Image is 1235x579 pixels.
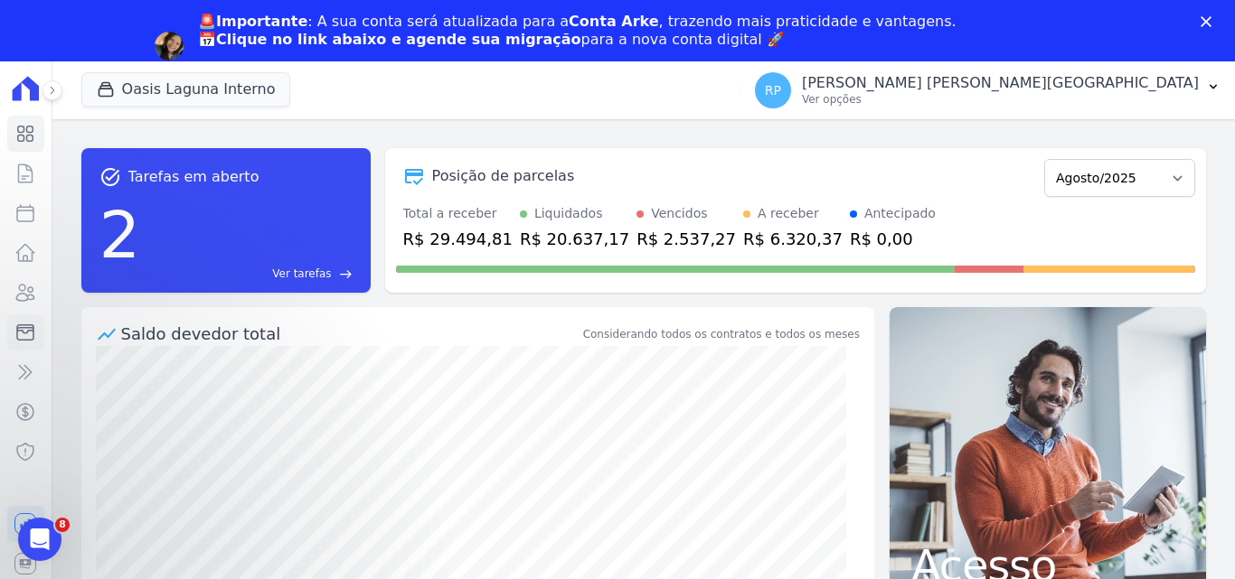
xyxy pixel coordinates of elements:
[339,267,353,281] span: east
[155,32,184,61] img: Profile image for Adriane
[743,227,843,251] div: R$ 6.320,37
[864,204,936,223] div: Antecipado
[765,84,781,97] span: RP
[802,74,1199,92] p: [PERSON_NAME] [PERSON_NAME][GEOGRAPHIC_DATA]
[403,204,513,223] div: Total a receber
[272,266,331,282] span: Ver tarefas
[636,227,736,251] div: R$ 2.537,27
[147,266,352,282] a: Ver tarefas east
[128,166,259,188] span: Tarefas em aberto
[81,72,291,107] button: Oasis Laguna Interno
[850,227,936,251] div: R$ 0,00
[198,13,957,49] div: : A sua conta será atualizada para a , trazendo mais praticidade e vantagens. 📅 para a nova conta...
[55,518,70,532] span: 8
[534,204,603,223] div: Liquidados
[583,326,860,342] div: Considerando todos os contratos e todos os meses
[14,404,375,530] iframe: Intercom notifications mensagem
[432,165,575,187] div: Posição de parcelas
[802,92,1199,107] p: Ver opções
[758,204,819,223] div: A receber
[1201,16,1219,27] div: Fechar
[569,13,658,30] b: Conta Arke
[520,227,629,251] div: R$ 20.637,17
[121,322,580,346] div: Saldo devedor total
[99,188,141,282] div: 2
[198,60,347,79] a: Agendar migração
[651,204,707,223] div: Vencidos
[403,227,513,251] div: R$ 29.494,81
[99,166,121,188] span: task_alt
[198,13,307,30] b: 🚨Importante
[216,31,581,48] b: Clique no link abaixo e agende sua migração
[18,518,61,561] iframe: Intercom live chat
[740,65,1235,116] button: RP [PERSON_NAME] [PERSON_NAME][GEOGRAPHIC_DATA] Ver opções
